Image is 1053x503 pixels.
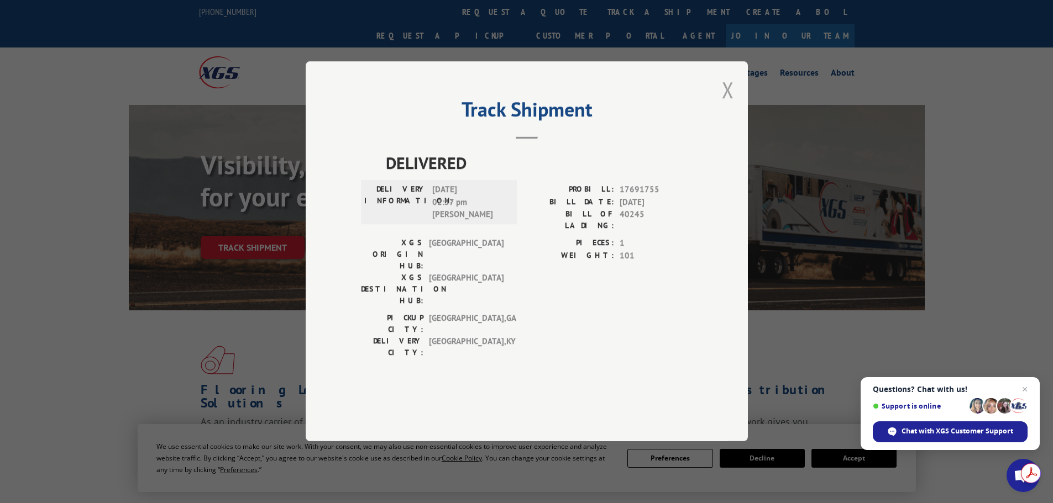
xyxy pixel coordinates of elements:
[432,184,507,221] span: [DATE] 02:57 pm [PERSON_NAME]
[620,196,693,209] span: [DATE]
[361,102,693,123] h2: Track Shipment
[361,336,423,359] label: DELIVERY CITY:
[873,421,1028,442] div: Chat with XGS Customer Support
[902,426,1013,436] span: Chat with XGS Customer Support
[527,209,614,232] label: BILL OF LADING:
[527,196,614,209] label: BILL DATE:
[361,313,423,336] label: PICKUP CITY:
[527,184,614,197] label: PROBILL:
[1018,383,1031,396] span: Close chat
[527,250,614,262] label: WEIGHT:
[364,184,427,221] label: DELIVERY INFORMATION:
[620,184,693,197] span: 17691755
[429,272,504,307] span: [GEOGRAPHIC_DATA]
[386,151,693,176] span: DELIVERED
[527,237,614,250] label: PIECES:
[620,250,693,262] span: 101
[620,237,693,250] span: 1
[361,272,423,307] label: XGS DESTINATION HUB:
[429,237,504,272] span: [GEOGRAPHIC_DATA]
[873,402,966,410] span: Support is online
[429,313,504,336] span: [GEOGRAPHIC_DATA] , GA
[620,209,693,232] span: 40245
[722,75,734,104] button: Close modal
[873,385,1028,394] span: Questions? Chat with us!
[361,237,423,272] label: XGS ORIGIN HUB:
[429,336,504,359] span: [GEOGRAPHIC_DATA] , KY
[1007,459,1040,492] div: Open chat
